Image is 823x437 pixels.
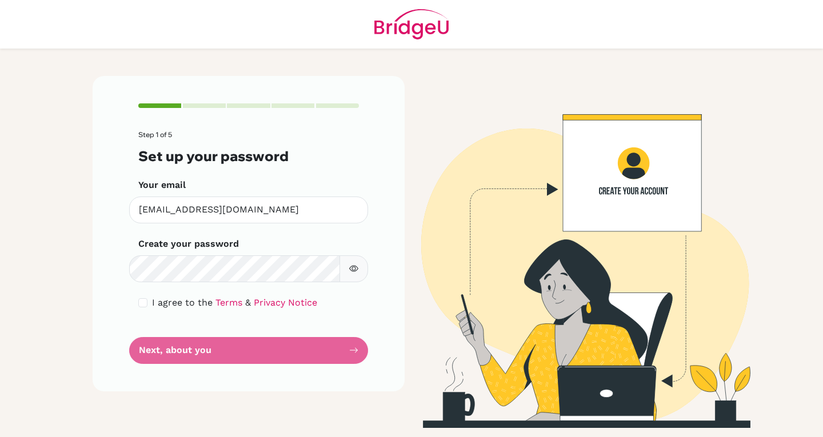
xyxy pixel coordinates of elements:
[138,130,172,139] span: Step 1 of 5
[152,297,213,308] span: I agree to the
[129,197,368,223] input: Insert your email*
[138,237,239,251] label: Create your password
[254,297,317,308] a: Privacy Notice
[138,178,186,192] label: Your email
[245,297,251,308] span: &
[138,148,359,165] h3: Set up your password
[215,297,242,308] a: Terms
